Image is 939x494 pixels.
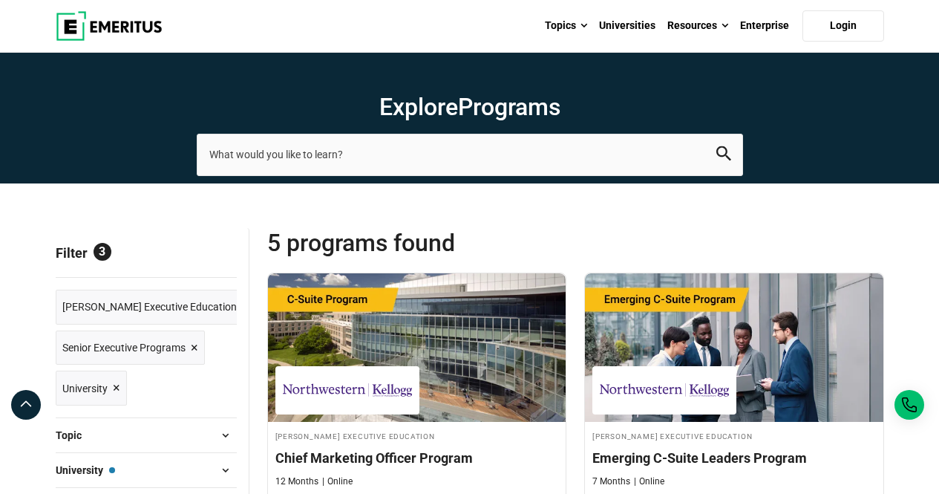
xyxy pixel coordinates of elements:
h4: Emerging C-Suite Leaders Program [592,449,876,467]
a: Senior Executive Programs × [56,331,205,365]
button: University [56,459,237,481]
p: Online [322,475,353,488]
p: Online [634,475,664,488]
p: 12 Months [275,475,318,488]
span: 3 [94,243,111,261]
span: University [56,462,115,478]
a: Reset all [191,245,237,264]
a: Login [802,10,884,42]
a: University × [56,371,127,406]
a: search [716,150,731,164]
a: [PERSON_NAME] Executive Education × [56,290,256,325]
button: Topic [56,424,237,446]
img: Kellogg Executive Education [600,374,729,407]
h4: Chief Marketing Officer Program [275,449,559,467]
img: Chief Marketing Officer Program | Online Sales and Marketing Course [268,273,566,422]
p: 7 Months [592,475,630,488]
span: Programs [458,93,560,121]
span: × [191,337,198,359]
img: Emerging C-Suite Leaders Program | Online Leadership Course [585,273,883,422]
h4: [PERSON_NAME] Executive Education [592,429,876,442]
span: Senior Executive Programs [62,339,186,356]
span: 5 Programs found [267,228,576,258]
h1: Explore [197,92,743,122]
h4: [PERSON_NAME] Executive Education [275,429,559,442]
p: Filter [56,228,237,277]
input: search-page [197,134,743,175]
button: search [716,146,731,163]
span: × [113,377,120,399]
img: Kellogg Executive Education [283,374,412,407]
span: University [62,380,108,397]
span: [PERSON_NAME] Executive Education [62,299,237,315]
span: Topic [56,427,94,443]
